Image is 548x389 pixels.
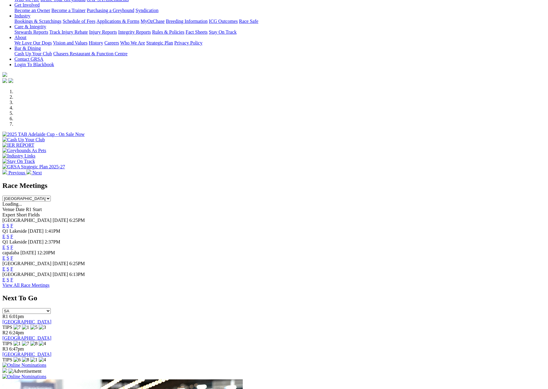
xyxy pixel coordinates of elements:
a: Careers [104,40,119,45]
a: S [7,234,9,239]
a: Integrity Reports [118,29,151,35]
img: Industry Links [2,153,35,159]
a: Care & Integrity [14,24,46,29]
a: Purchasing a Greyhound [87,8,134,13]
a: S [7,277,9,282]
span: Venue [2,207,14,212]
a: [GEOGRAPHIC_DATA] [2,335,51,341]
img: chevron-right-pager-white.svg [26,170,31,174]
a: E [2,234,5,239]
a: Strategic Plan [146,40,173,45]
div: About [14,40,546,46]
span: 1:41PM [45,228,60,234]
div: Industry [14,19,546,24]
span: [DATE] [28,239,44,244]
span: Previous [8,170,25,175]
span: 6:01pm [9,314,24,319]
span: [DATE] [28,228,44,234]
span: R2 [2,330,8,335]
h2: Next To Go [2,294,546,302]
img: 15187_Greyhounds_GreysPlayCentral_Resize_SA_WebsiteBanner_300x115_2025.jpg [2,368,7,373]
a: F [11,234,13,239]
a: E [2,277,5,282]
a: Stay On Track [209,29,236,35]
span: [DATE] [20,250,36,255]
div: Get Involved [14,8,546,13]
a: Cash Up Your Club [14,51,52,56]
a: [GEOGRAPHIC_DATA] [2,352,51,357]
img: 5 [30,325,38,330]
img: 7 [14,325,21,330]
span: Q1 Lakeside [2,239,27,244]
a: E [2,256,5,261]
img: Online Nominations [2,363,46,368]
img: Stay On Track [2,159,35,164]
span: [GEOGRAPHIC_DATA] [2,261,51,266]
span: 6:25PM [69,261,85,266]
span: 6:13PM [69,272,85,277]
a: History [89,40,103,45]
a: Fact Sheets [186,29,208,35]
img: 3 [39,325,46,330]
img: facebook.svg [2,78,7,83]
span: capalaba [2,250,19,255]
a: E [2,245,5,250]
div: Care & Integrity [14,29,546,35]
h2: Race Meetings [2,182,546,190]
span: TIPS [2,325,12,330]
div: Bar & Dining [14,51,546,57]
a: Bookings & Scratchings [14,19,61,24]
a: We Love Our Dogs [14,40,52,45]
span: R1 Start [26,207,42,212]
a: S [7,266,9,271]
span: Fields [28,212,40,217]
span: Date [16,207,25,212]
span: Q1 Lakeside [2,228,27,234]
span: 6:24pm [9,330,24,335]
a: Stewards Reports [14,29,48,35]
a: Who We Are [120,40,145,45]
a: Next [26,170,42,175]
a: Rules & Policies [152,29,184,35]
a: View All Race Meetings [2,283,50,288]
img: 7 [22,341,29,346]
span: Short [17,212,27,217]
span: [GEOGRAPHIC_DATA] [2,218,51,223]
span: 6:47pm [9,346,24,351]
img: IER REPORT [2,142,34,148]
a: E [2,266,5,271]
img: logo-grsa-white.png [2,72,7,77]
a: F [11,223,13,228]
span: Loading... [2,201,22,207]
a: ICG Outcomes [209,19,238,24]
a: [GEOGRAPHIC_DATA] [2,319,51,324]
a: S [7,223,9,228]
img: Greyhounds As Pets [2,148,46,153]
img: 1 [22,325,29,330]
img: 2025 TAB Adelaide Cup - On Sale Now [2,132,85,137]
a: Track Injury Rebate [49,29,88,35]
span: TIPS [2,357,12,362]
a: S [7,245,9,250]
img: 8 [30,341,38,346]
img: 4 [39,341,46,346]
a: F [11,245,13,250]
a: F [11,266,13,271]
a: Race Safe [239,19,258,24]
a: Previous [2,170,26,175]
span: 6:25PM [69,218,85,223]
a: S [7,256,9,261]
a: Login To Blackbook [14,62,54,67]
span: TIPS [2,341,12,346]
img: Online Nominations [2,374,46,379]
span: 12:20PM [37,250,55,255]
img: Advertisement [8,369,41,374]
a: Vision and Values [53,40,87,45]
span: [DATE] [53,261,68,266]
span: Expert [2,212,15,217]
span: Next [32,170,42,175]
span: R1 [2,314,8,319]
a: Syndication [135,8,158,13]
a: About [14,35,26,40]
a: Get Involved [14,2,40,8]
